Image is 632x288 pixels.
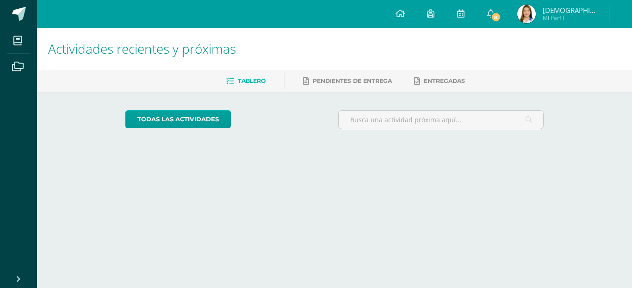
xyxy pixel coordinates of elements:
[313,77,392,84] span: Pendientes de entrega
[543,6,598,15] span: [DEMOGRAPHIC_DATA][PERSON_NAME]
[424,77,465,84] span: Entregadas
[414,74,465,88] a: Entregadas
[48,40,236,57] span: Actividades recientes y próximas
[517,5,536,23] img: d36fb42dbd2e15edc1698ed390ec8d30.png
[238,77,266,84] span: Tablero
[543,14,598,22] span: Mi Perfil
[125,110,231,128] a: todas las Actividades
[339,111,544,129] input: Busca una actividad próxima aquí...
[303,74,392,88] a: Pendientes de entrega
[226,74,266,88] a: Tablero
[491,12,501,22] span: 8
